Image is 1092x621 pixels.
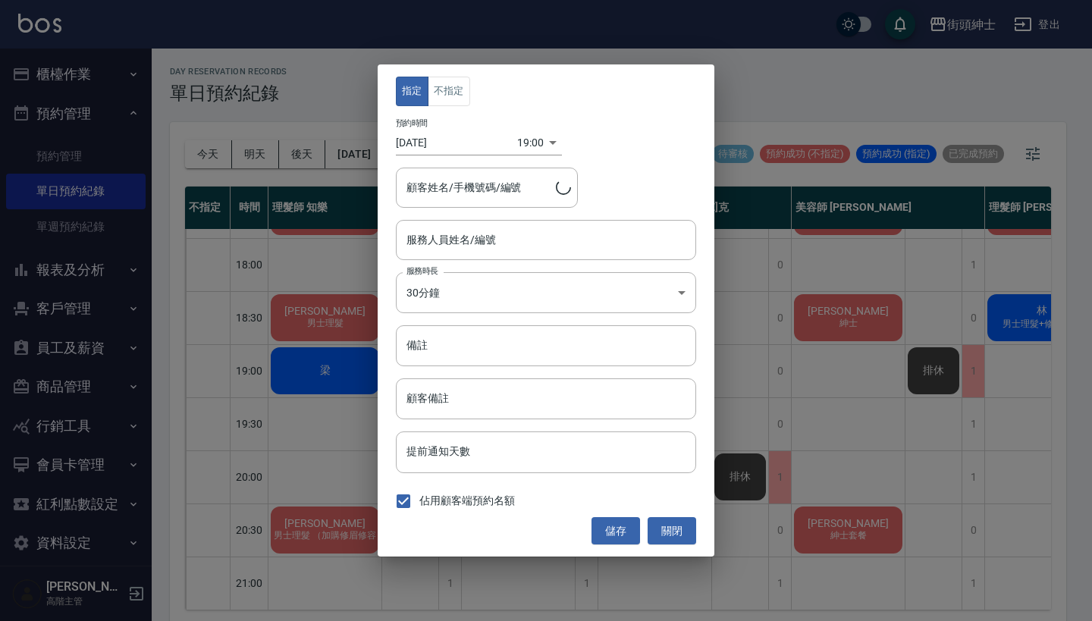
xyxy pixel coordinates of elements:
button: 儲存 [591,517,640,545]
label: 預約時間 [396,117,428,128]
span: 佔用顧客端預約名額 [419,493,515,509]
button: 指定 [396,77,428,106]
label: 服務時長 [406,265,438,277]
div: 19:00 [517,130,544,155]
div: 30分鐘 [396,272,696,313]
input: Choose date, selected date is 2025-10-09 [396,130,517,155]
button: 關閉 [648,517,696,545]
button: 不指定 [428,77,470,106]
